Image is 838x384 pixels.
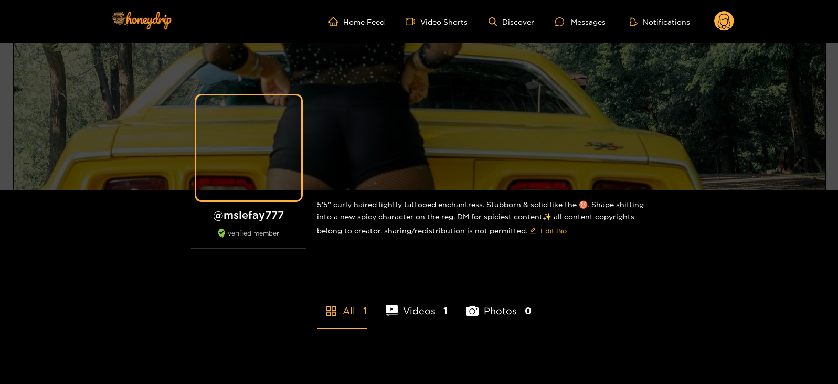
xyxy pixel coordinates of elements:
button: Notifications [627,16,693,27]
span: home [328,17,343,26]
span: Edit Bio [540,226,567,236]
li: Videos [386,281,448,328]
button: editEdit Bio [527,222,569,239]
span: 1 [443,304,448,317]
span: video-camera [406,17,420,26]
span: 0 [525,304,532,317]
a: Video Shorts [406,17,468,26]
span: 1 [363,304,367,317]
a: Home Feed [328,17,385,26]
span: appstore [325,305,337,317]
div: verified member [191,229,306,249]
div: Messages [555,16,606,28]
li: All [317,281,367,328]
span: edit [529,227,536,235]
h1: @ mslefay777 [191,208,306,221]
div: 5'5" curly haired lightly tattooed enchantress. Stubborn & solid like the ♉️. Shape shifting into... [317,190,658,248]
li: Photos [466,281,532,328]
a: Discover [489,17,534,26]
